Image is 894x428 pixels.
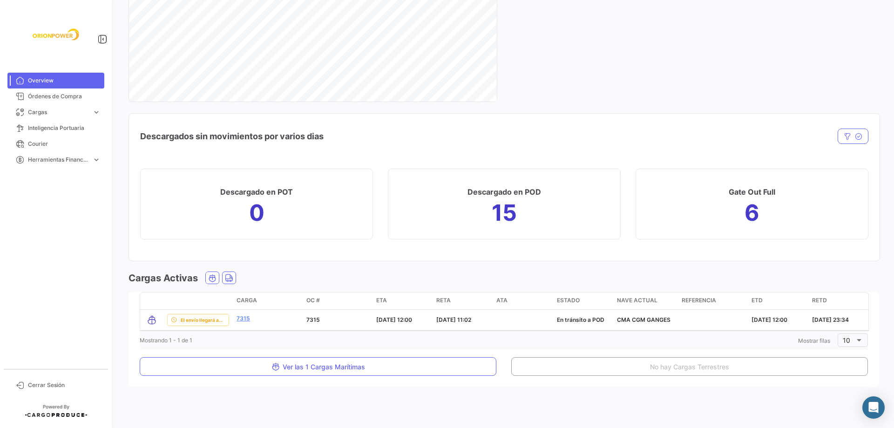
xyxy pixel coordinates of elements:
[467,185,541,198] h3: Descargado en POD
[33,11,79,58] img: f26a05d0-2fea-4301-a0f6-b8409df5d1eb.jpeg
[798,337,830,344] span: Mostrar filas
[812,316,849,323] span: [DATE] 23:34
[376,316,412,323] span: [DATE] 12:00
[729,185,775,198] h3: Gate Out Full
[206,272,219,284] button: Ocean
[129,272,198,285] h3: Cargas Activas
[436,296,451,305] span: RETA
[553,292,613,309] datatable-header-cell: Estado
[140,130,324,143] h4: Descargados sin movimientos por varios dias
[140,292,163,309] datatable-header-cell: transportMode
[613,292,678,309] datatable-header-cell: Nave actual
[28,108,88,116] span: Cargas
[223,272,236,284] button: Land
[271,363,365,371] span: Ver las 1 Cargas Marítimas
[678,292,748,309] datatable-header-cell: Referencia
[752,296,763,305] span: ETD
[557,296,580,305] span: Estado
[617,296,657,305] span: Nave actual
[237,314,250,323] a: 7315
[92,108,101,116] span: expand_more
[7,120,104,136] a: Inteligencia Portuaria
[843,336,850,344] span: 10
[682,296,716,305] span: Referencia
[436,316,471,323] span: [DATE] 11:02
[808,292,868,309] datatable-header-cell: RETD
[511,357,868,376] button: No hay Cargas Terrestres
[140,337,192,344] span: Mostrando 1 - 1 de 1
[372,292,433,309] datatable-header-cell: ETA
[306,296,320,305] span: OC #
[752,316,787,323] span: [DATE] 12:00
[28,156,88,164] span: Herramientas Financieras
[493,292,553,309] datatable-header-cell: ATA
[376,296,387,305] span: ETA
[748,292,808,309] datatable-header-cell: ETD
[492,205,517,220] h1: 15
[28,140,101,148] span: Courier
[496,296,508,305] span: ATA
[7,88,104,104] a: Órdenes de Compra
[220,185,293,198] h3: Descargado en POT
[650,363,729,371] span: No hay Cargas Terrestres
[28,92,101,101] span: Órdenes de Compra
[28,381,101,389] span: Cerrar Sesión
[862,396,885,419] div: Abrir Intercom Messenger
[28,124,101,132] span: Inteligencia Portuaria
[92,156,101,164] span: expand_more
[7,136,104,152] a: Courier
[433,292,493,309] datatable-header-cell: RETA
[249,205,264,220] h1: 0
[7,73,104,88] a: Overview
[140,357,496,376] button: Ver las 1 Cargas Marítimas
[745,205,759,220] h1: 6
[812,296,827,305] span: RETD
[303,292,372,309] datatable-header-cell: OC #
[181,316,225,324] span: El envío llegará adelantado.
[557,316,604,323] span: En tránsito a POD
[163,292,233,309] datatable-header-cell: delayStatus
[233,292,302,309] datatable-header-cell: Carga
[28,76,101,85] span: Overview
[237,296,257,305] span: Carga
[306,316,369,324] p: 7315
[617,316,674,324] p: CMA CGM GANGES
